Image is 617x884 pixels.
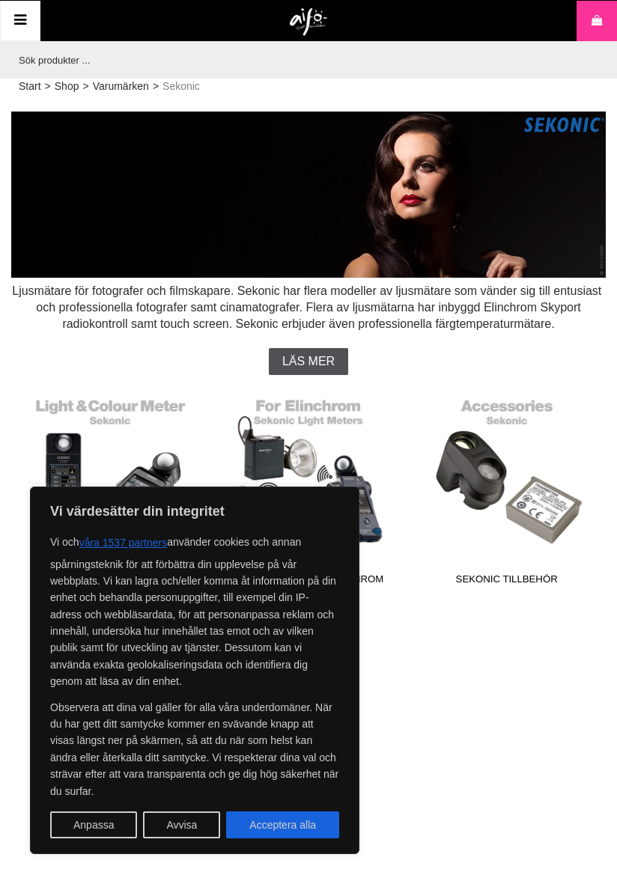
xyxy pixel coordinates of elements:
p: Vi och använder cookies och annan spårningsteknik för att förbättra din upplevelse på vår webbpla... [50,529,339,690]
span: > [82,79,88,94]
span: > [45,79,51,94]
div: Vi värdesätter din integritet [30,487,359,854]
a: Start [19,79,41,94]
span: > [153,79,159,94]
a: Shop [55,79,79,94]
div: Ljusmätare för fotografer och filmskapare. Sekonic har flera modeller av ljusmätare som vänder si... [11,283,606,333]
img: logo.png [290,8,328,37]
a: Ljusmätare för Elinchrom [219,390,398,592]
a: Sekonic Tillbehör [417,390,597,592]
button: Anpassa [50,811,137,838]
span: Sekonic Tillbehör [417,572,597,592]
a: Ljusmätare [21,390,201,592]
a: Varumärken [93,79,149,94]
p: Observera att dina val gäller för alla våra underdomäner. När du har gett ditt samtycke kommer en... [50,699,339,799]
p: Vi värdesätter din integritet [50,502,339,520]
button: Avvisa [143,811,220,838]
button: våra 1537 partners [79,529,168,556]
span: Sekonic [162,79,200,94]
input: Sök produkter ... [11,41,598,79]
img: Sekonic Exponeringsmätare [11,112,606,278]
button: Acceptera alla [226,811,339,838]
span: Ljusmätare [21,572,201,592]
a: Om Sekonic Ljusmätare [21,641,201,843]
span: Om Sekonic Ljusmätare [21,823,201,843]
span: Läs mer [282,355,335,368]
